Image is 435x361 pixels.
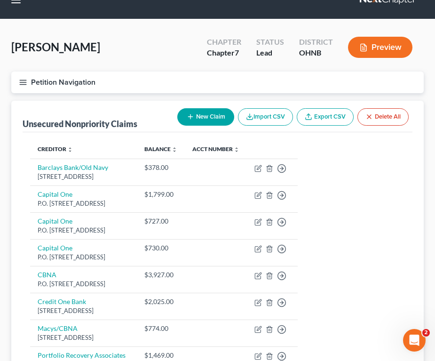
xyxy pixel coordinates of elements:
div: $1,799.00 [144,190,177,199]
div: [STREET_ADDRESS] [38,172,129,181]
div: District [299,37,333,48]
iframe: Intercom live chat [403,329,426,352]
a: Credit One Bank [38,297,86,305]
a: Barclays Bank/Old Navy [38,163,108,171]
a: Capital One [38,190,72,198]
div: OHNB [299,48,333,58]
button: Import CSV [238,108,293,126]
span: 2 [422,329,430,337]
a: Acct Number unfold_more [192,145,239,152]
div: P.O. [STREET_ADDRESS] [38,280,129,289]
div: [STREET_ADDRESS] [38,333,129,342]
div: P.O. [STREET_ADDRESS] [38,199,129,208]
a: Capital One [38,244,72,252]
button: New Claim [177,108,234,126]
div: $730.00 [144,243,177,253]
a: CBNA [38,271,56,279]
div: $2,025.00 [144,297,177,306]
div: $3,927.00 [144,270,177,280]
div: $1,469.00 [144,351,177,360]
div: Chapter [207,48,241,58]
div: $378.00 [144,163,177,172]
button: Petition Navigation [11,72,424,93]
div: Lead [256,48,284,58]
div: P.O. [STREET_ADDRESS] [38,226,129,235]
a: Capital One [38,217,72,225]
a: Balance unfold_more [144,145,177,152]
a: Macys/CBNA [38,324,78,332]
a: Export CSV [297,108,354,126]
a: Creditor unfold_more [38,145,73,152]
div: $774.00 [144,324,177,333]
div: $727.00 [144,217,177,226]
i: unfold_more [234,147,239,152]
i: unfold_more [67,147,73,152]
div: [STREET_ADDRESS] [38,306,129,315]
div: Status [256,37,284,48]
button: Delete All [357,108,409,126]
a: Portfolio Recovery Associates [38,351,126,359]
span: [PERSON_NAME] [11,40,100,54]
span: 7 [235,48,239,57]
i: unfold_more [172,147,177,152]
div: P.O. [STREET_ADDRESS] [38,253,129,262]
div: Chapter [207,37,241,48]
div: Unsecured Nonpriority Claims [23,118,137,129]
button: Preview [348,37,412,58]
